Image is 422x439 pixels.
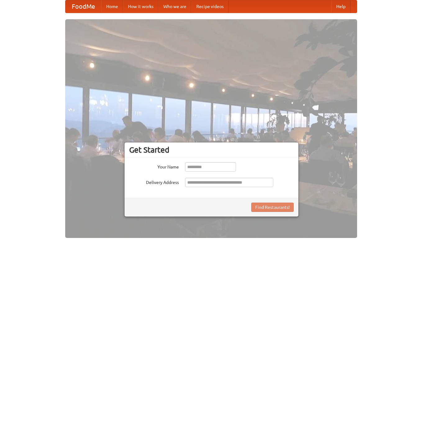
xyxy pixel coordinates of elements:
[123,0,158,13] a: How it works
[101,0,123,13] a: Home
[129,178,179,186] label: Delivery Address
[191,0,229,13] a: Recipe videos
[66,0,101,13] a: FoodMe
[331,0,351,13] a: Help
[129,145,294,155] h3: Get Started
[158,0,191,13] a: Who we are
[251,203,294,212] button: Find Restaurants!
[129,162,179,170] label: Your Name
